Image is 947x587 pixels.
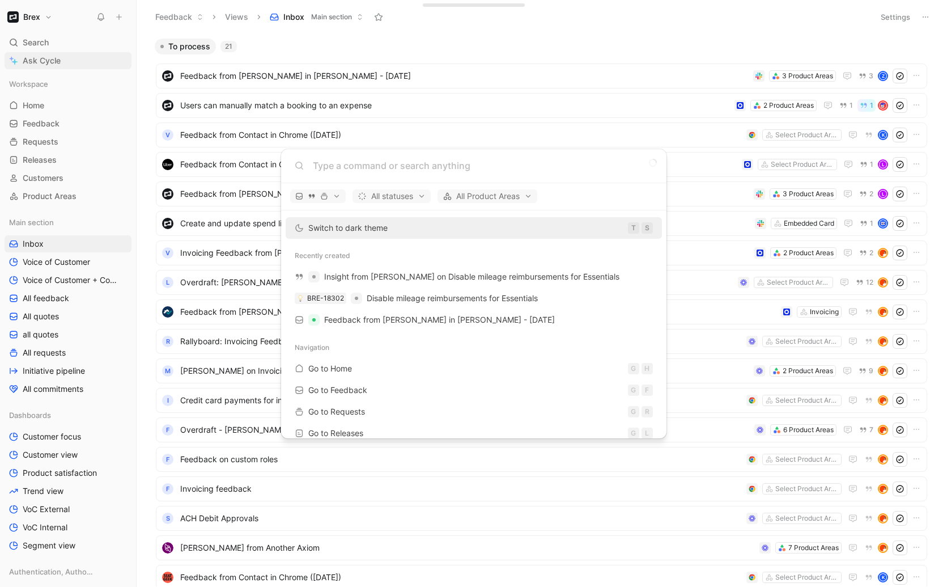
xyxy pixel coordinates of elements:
div: Select Product Areas [775,513,839,524]
span: Authentication, Authorization & Auditing [9,566,94,577]
button: Feedback [150,9,209,26]
div: F [162,483,173,495]
div: K [879,573,887,581]
a: VoC External [5,501,131,518]
span: Feedback from Contact in Chrome ([DATE]) [180,128,742,142]
button: InboxMain section [265,9,368,26]
img: logo [162,159,173,170]
span: Feedback from [PERSON_NAME] ([DATE]) [180,305,776,319]
div: Invoicing [810,306,839,318]
a: ICredit card payments for invoicingSelect Product Areasavatar [156,388,927,413]
a: Voice of Customer [5,254,131,271]
div: 6 Product Areas [783,424,834,436]
span: Feedback [23,118,60,129]
div: Select Product Areas [775,483,839,495]
button: 2 [857,188,876,200]
a: VoC Internal [5,519,131,536]
span: VoC External [23,504,70,515]
button: 9 [856,365,876,377]
a: M[PERSON_NAME] on Invoicing for QBO2 Product Areas9avatar [156,358,927,383]
img: avatar [879,308,887,316]
img: avatar [879,278,887,286]
div: L [879,190,887,198]
div: Workspace [5,75,131,92]
div: 2 Product Areas [783,247,834,259]
img: logo [162,70,173,82]
img: avatar [879,514,887,522]
span: Workspace [9,78,48,90]
a: Customer focus [5,428,131,445]
button: 7 [857,424,876,436]
a: FFeedback on custom rolesSelect Product Areasavatar [156,447,927,472]
span: Home [23,100,44,111]
div: 21 [220,41,237,52]
div: V [162,129,173,141]
a: logo[PERSON_NAME] from Another Axiom7 Product Areasavatar [156,535,927,560]
div: Select Product Areas [775,395,839,406]
a: Voice of Customer + Commercial NRR Feedback [5,272,131,289]
a: Customers [5,170,131,187]
img: logo [162,188,173,200]
a: All feedback [5,290,131,307]
div: 3 Product Areas [783,188,834,200]
div: Embedded Card [784,218,834,229]
span: Invoicing feedback [180,482,742,496]
span: 1 [850,102,853,109]
a: Requests [5,133,131,150]
button: 1 [857,99,876,112]
a: sACH Debit ApprovalsSelect Product Areasavatar [156,506,927,531]
a: Home [5,97,131,114]
span: Inbox [23,238,44,250]
a: VFeedback from Contact in Chrome ([DATE])Select Product AreasK [156,123,927,147]
span: Segment view [23,540,75,551]
a: LOverdraft: [PERSON_NAME]Select Product Areas12avatar [156,270,927,295]
div: Select Product Areas [775,572,839,583]
span: Invoicing Feedback from [PERSON_NAME] ([DATE]) [180,246,750,260]
div: Authentication, Authorization & Auditing [5,563,131,580]
span: All quotes [23,311,59,322]
a: logoFeedback from [PERSON_NAME] in [GEOGRAPHIC_DATA] - [DATE]3 Product Areas2L [156,181,927,206]
a: all quotes [5,326,131,343]
span: Customer view [23,449,78,461]
a: Feedback [5,115,131,132]
div: Main sectionInboxVoice of CustomerVoice of Customer + Commercial NRR FeedbackAll feedbackAll quot... [5,214,131,398]
span: Product Areas [23,191,77,202]
img: logo [162,218,173,229]
span: Search [23,36,49,49]
div: L [162,277,173,288]
span: 7 [869,426,873,433]
div: L [879,161,887,168]
a: FOverdraft - [PERSON_NAME]6 Product Areas7avatar [156,417,927,442]
span: 3 [869,73,873,79]
button: 3 [856,70,876,82]
div: Main section [5,214,131,231]
div: Dashboards [5,407,131,424]
img: avatar [879,219,887,227]
button: 2 [857,247,876,259]
span: VoC Internal [23,522,67,533]
div: 3 Product Areas [782,70,833,82]
img: Brex [7,11,19,23]
img: logo [162,572,173,583]
span: Create and update spend limits in Zip [180,217,750,230]
a: logoFeedback from Contact in Cycle - [DATE]Select Product Areas1L [156,152,927,177]
span: Voice of Customer [23,256,90,268]
span: Inbox [283,11,304,23]
span: All feedback [23,293,69,304]
div: Z [879,72,887,80]
h1: Brex [23,12,40,22]
span: 12 [866,279,873,286]
div: Select Product Areas [767,277,830,288]
span: Trend view [23,485,63,497]
span: 2 [869,250,873,256]
button: To process [155,39,216,54]
span: all quotes [23,329,58,340]
img: avatar [879,337,887,345]
img: avatar [879,455,887,463]
div: Select Product Areas [771,159,834,170]
span: Feedback on custom roles [180,453,742,466]
span: Product satisfaction [23,467,97,479]
span: 1 [870,102,873,109]
a: VInvoicing Feedback from [PERSON_NAME] ([DATE])2 Product Areas2avatar [156,240,927,265]
span: Overdraft: [PERSON_NAME] [180,276,733,289]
